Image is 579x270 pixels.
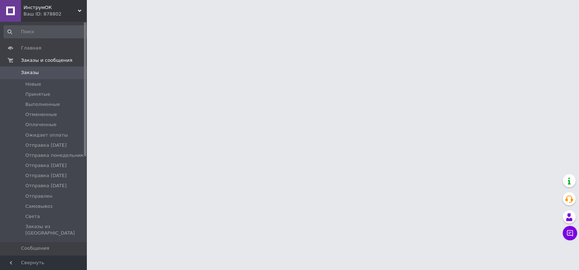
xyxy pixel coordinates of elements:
[25,121,56,128] span: Оплаченные
[21,57,72,64] span: Заказы и сообщения
[25,91,50,98] span: Принятые
[25,183,67,189] span: Отправка [DATE]
[25,203,52,210] span: Самовывоз
[25,81,41,87] span: Новые
[25,101,60,108] span: Выполненные
[24,11,87,17] div: Ваш ID: 878802
[24,4,78,11] span: ИнструмОК
[25,132,68,138] span: Ожидает оплаты
[25,213,40,220] span: Света
[21,69,39,76] span: Заказы
[25,162,67,169] span: Отправка [DATE]
[25,223,89,236] span: Заказы из [GEOGRAPHIC_DATA]
[25,111,57,118] span: Отмененные
[563,226,577,240] button: Чат с покупателем
[25,152,84,159] span: Отправка понедельник
[25,193,52,200] span: Отправлен
[25,142,67,149] span: Отправка [DATE]
[21,245,49,252] span: Сообщения
[21,45,41,51] span: Главная
[25,172,67,179] span: Отправка [DATE]
[4,25,89,38] input: Поиск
